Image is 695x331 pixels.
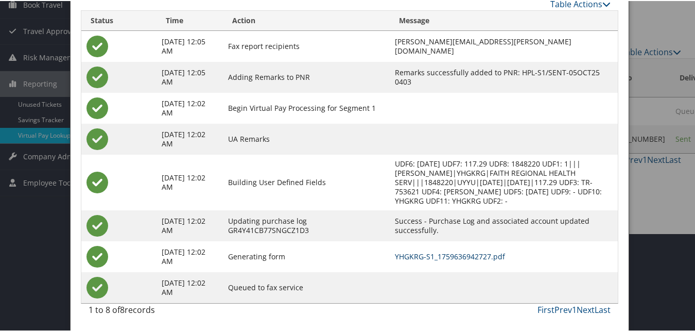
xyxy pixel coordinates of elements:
span: 8 [120,303,125,315]
th: Status: activate to sort column ascending [81,10,157,30]
td: UDF6: [DATE] UDF7: 117.29 UDF8: 1848220 UDF1: 1|||[PERSON_NAME]|YHGKRG|FAITH REGIONAL HEALTH SERV... [390,154,618,209]
td: [DATE] 12:05 AM [157,61,222,92]
td: Queued to fax service [223,271,390,302]
th: Time: activate to sort column ascending [157,10,222,30]
td: [DATE] 12:02 AM [157,240,222,271]
td: [DATE] 12:02 AM [157,209,222,240]
td: [DATE] 12:02 AM [157,271,222,302]
td: UA Remarks [223,123,390,154]
a: YHGKRG-S1_1759636942727.pdf [395,251,505,260]
td: [DATE] 12:05 AM [157,30,222,61]
td: [PERSON_NAME][EMAIL_ADDRESS][PERSON_NAME][DOMAIN_NAME] [390,30,618,61]
div: 1 to 8 of records [89,303,207,320]
a: 1 [572,303,577,315]
a: Prev [554,303,572,315]
td: Remarks successfully added to PNR: HPL-S1/SENT-05OCT25 0403 [390,61,618,92]
td: Adding Remarks to PNR [223,61,390,92]
th: Message: activate to sort column ascending [390,10,618,30]
th: Action: activate to sort column ascending [223,10,390,30]
td: [DATE] 12:02 AM [157,92,222,123]
td: Updating purchase log GR4Y41CB77SNGCZ1D3 [223,209,390,240]
a: Last [595,303,611,315]
td: Begin Virtual Pay Processing for Segment 1 [223,92,390,123]
td: Building User Defined Fields [223,154,390,209]
a: Next [577,303,595,315]
td: Generating form [223,240,390,271]
td: [DATE] 12:02 AM [157,154,222,209]
a: First [537,303,554,315]
td: Success - Purchase Log and associated account updated successfully. [390,209,618,240]
td: Fax report recipients [223,30,390,61]
td: [DATE] 12:02 AM [157,123,222,154]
